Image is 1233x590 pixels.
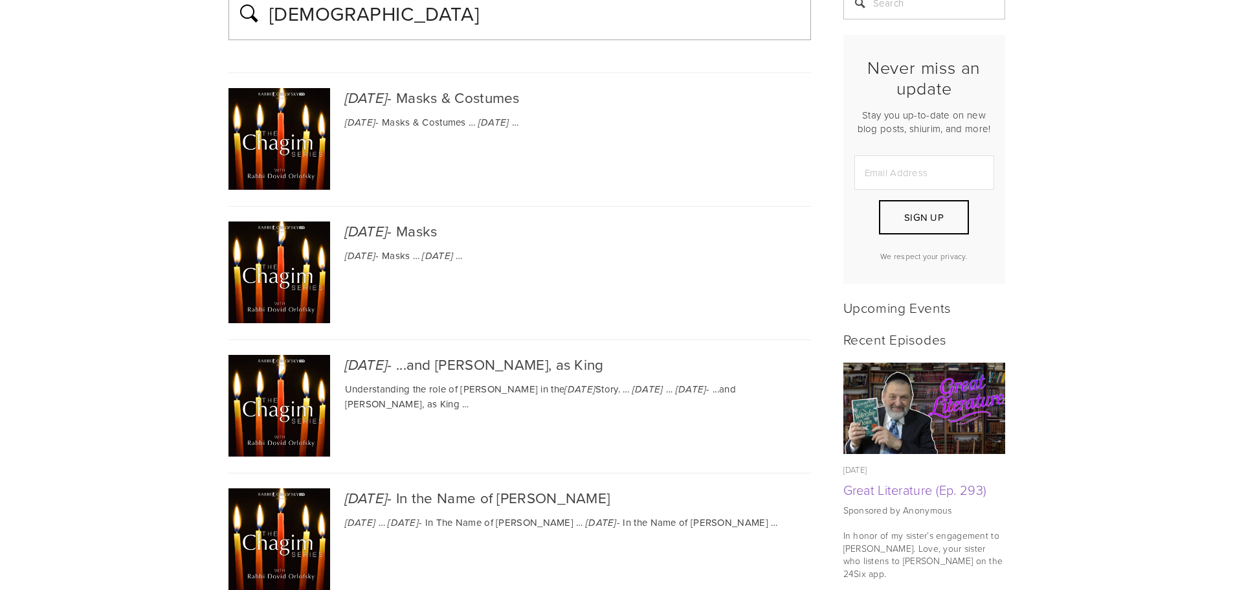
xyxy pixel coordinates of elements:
[456,249,462,262] span: …
[345,223,388,241] em: [DATE]
[576,516,583,529] span: …
[345,249,410,262] span: - Masks
[388,516,573,529] span: - In The Name of [PERSON_NAME]
[345,251,376,262] em: [DATE]
[843,481,987,499] a: Great Literature (Ep. 293)
[345,117,376,129] em: [DATE]
[345,90,388,108] em: [DATE]
[564,384,595,396] em: [DATE]
[676,384,707,396] em: [DATE]
[228,73,811,206] div: [DATE]- Masks & Costumes [DATE]- Masks & Costumes … [DATE] …
[345,488,811,508] div: - In the Name of [PERSON_NAME]
[854,251,994,262] p: We respect your privacy.
[854,108,994,135] p: Stay you up-to-date on new blog posts, shiurim, and more!
[586,516,768,529] span: - In the Name of [PERSON_NAME]
[843,363,1005,454] a: Great Literature (Ep. 293)
[345,355,811,375] div: - ...and [PERSON_NAME], as King
[632,384,663,396] em: [DATE]
[422,251,453,262] em: [DATE]
[469,115,475,129] span: …
[843,363,1005,454] img: Great Literature (Ep. 293)
[623,382,629,396] span: …
[345,221,811,242] div: - Masks
[345,517,376,529] em: [DATE]
[345,490,388,508] em: [DATE]
[413,249,419,262] span: …
[854,57,994,99] h2: Never miss an update
[854,155,994,190] input: Email Address
[228,206,811,339] div: [DATE]- Masks [DATE]- Masks … [DATE] …
[345,357,388,374] em: [DATE]
[843,299,1005,315] h2: Upcoming Events
[345,115,466,129] span: - Masks & Costumes
[345,88,811,108] div: - Masks & Costumes
[462,397,469,411] span: …
[879,200,968,234] button: Sign Up
[345,382,620,396] span: Understanding the role of [PERSON_NAME] in the Story.
[843,331,1005,347] h2: Recent Episodes
[843,504,1005,580] p: Sponsored by Anonymous In honor of my sister’s engagement to [PERSON_NAME]. Love, your sister who...
[843,464,867,475] time: [DATE]
[512,115,518,129] span: …
[379,516,385,529] span: …
[228,339,811,473] div: [DATE]- ...and [PERSON_NAME], as King Understanding the role of [PERSON_NAME] in the[DATE]Story. ...
[388,517,419,529] em: [DATE]
[904,210,944,224] span: Sign Up
[771,516,777,529] span: …
[478,117,509,129] em: [DATE]
[666,382,672,396] span: …
[586,517,617,529] em: [DATE]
